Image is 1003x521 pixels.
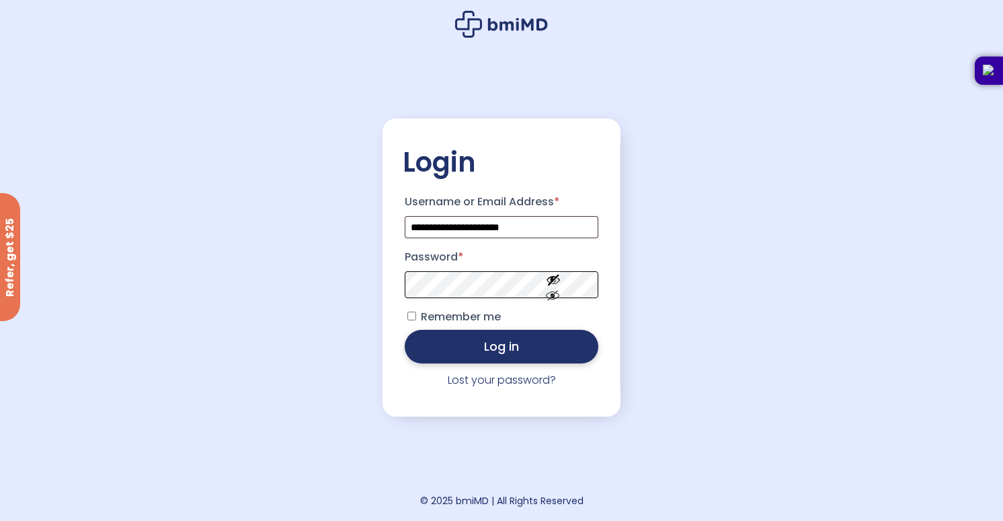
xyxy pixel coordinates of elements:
[420,491,584,510] div: © 2025 bmiMD | All Rights Reserved
[516,262,591,308] button: Show password
[448,372,556,388] a: Lost your password?
[403,145,600,179] h2: Login
[405,191,598,213] label: Username or Email Address
[405,246,598,268] label: Password
[405,330,598,363] button: Log in
[421,309,501,324] span: Remember me
[407,312,416,320] input: Remember me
